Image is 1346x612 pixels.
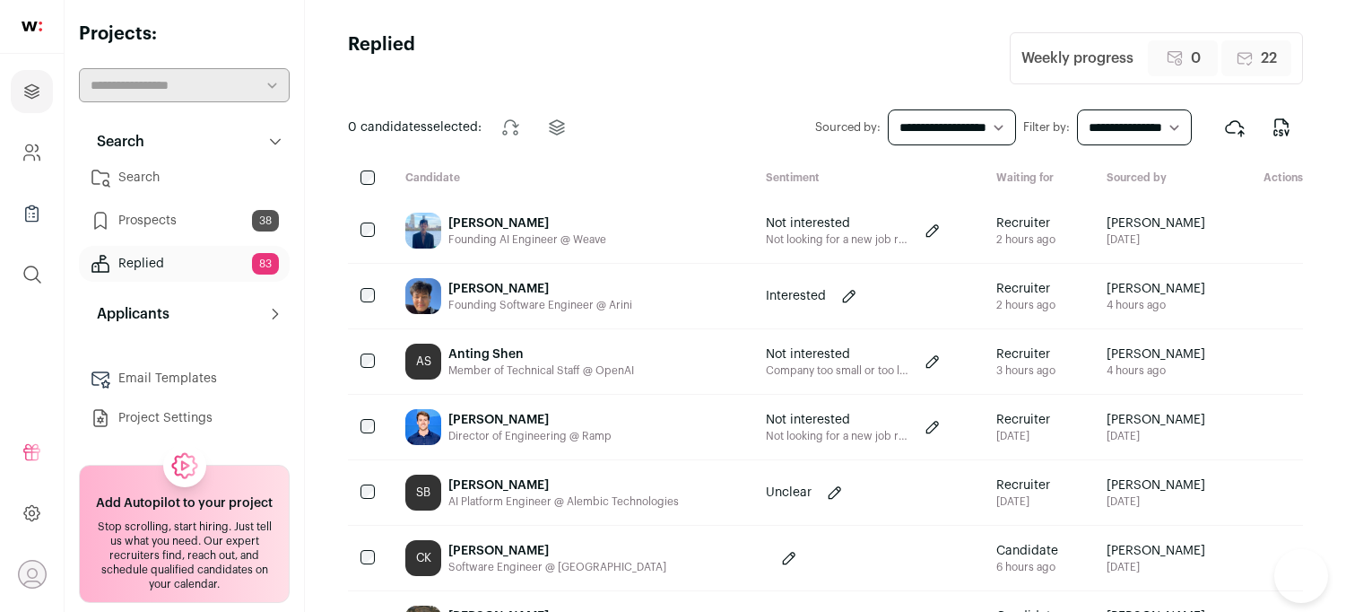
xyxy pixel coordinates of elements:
[1213,106,1256,149] button: Export to ATS
[252,253,279,275] span: 83
[79,400,290,436] a: Project Settings
[982,170,1092,188] div: Waiting for
[448,494,679,509] div: AI Platform Engineer @ Alembic Technologies
[996,494,1050,509] div: [DATE]
[996,363,1055,378] div: 3 hours ago
[79,124,290,160] button: Search
[1107,363,1205,378] span: 4 hours ago
[448,298,632,312] div: Founding Software Engineer @ Arini
[448,542,666,560] div: [PERSON_NAME]
[996,298,1055,312] div: 2 hours ago
[91,520,278,591] div: Stop scrolling, start hiring. Just tell us what you need. Our expert recruiters find, reach out, ...
[22,22,42,31] img: wellfound-shorthand-0d5821cbd27db2630d0214b213865d53afaa358527fdda9d0ea32b1df1b89c2c.svg
[79,465,290,603] a: Add Autopilot to your project Stop scrolling, start hiring. Just tell us what you need. Our exper...
[996,411,1050,429] span: Recruiter
[996,214,1055,232] span: Recruiter
[86,131,144,153] p: Search
[348,121,427,134] span: 0 candidates
[1107,411,1205,429] span: [PERSON_NAME]
[766,411,909,429] p: Not interested
[348,118,482,136] span: selected:
[766,287,826,305] p: Interested
[391,170,751,188] div: Candidate
[996,476,1050,494] span: Recruiter
[448,345,634,363] div: Anting Shen
[448,476,679,494] div: [PERSON_NAME]
[996,232,1055,247] div: 2 hours ago
[1107,280,1205,298] span: [PERSON_NAME]
[448,363,634,378] div: Member of Technical Staff @ OpenAI
[996,280,1055,298] span: Recruiter
[79,22,290,47] h2: Projects:
[405,278,441,314] img: 4c3ef598623ce51b16a045748e1c3753894bf264e5bcefa358bc94cd3bc4f62b
[11,131,53,174] a: Company and ATS Settings
[448,214,606,232] div: [PERSON_NAME]
[405,213,441,249] img: b61070cbd97ed4958a4141a6848767b07e3b61c6aff4786df7777554fbc79271
[79,296,290,332] button: Applicants
[405,475,441,511] div: SB
[79,246,290,282] a: Replied83
[766,363,909,378] p: Company too small or too large
[86,303,169,325] p: Applicants
[815,120,881,135] label: Sourced by:
[1107,298,1205,312] span: 4 hours ago
[448,560,666,574] div: Software Engineer @ [GEOGRAPHIC_DATA]
[996,560,1058,574] div: 6 hours ago
[766,345,909,363] p: Not interested
[1260,106,1303,149] button: Export to CSV
[11,70,53,113] a: Projects
[1107,542,1205,560] span: [PERSON_NAME]
[448,411,612,429] div: [PERSON_NAME]
[1191,48,1201,69] span: 0
[1107,494,1205,509] span: [DATE]
[405,344,441,380] div: AS
[1274,549,1328,603] iframe: Help Scout Beacon - Open
[448,429,612,443] div: Director of Engineering @ Ramp
[766,232,909,247] p: Not looking for a new job right now
[252,210,279,232] span: 38
[1021,48,1133,69] div: Weekly progress
[448,280,632,298] div: [PERSON_NAME]
[79,203,290,239] a: Prospects38
[1107,429,1205,443] span: [DATE]
[79,361,290,397] a: Email Templates
[1092,170,1239,188] div: Sourced by
[11,192,53,235] a: Company Lists
[996,345,1055,363] span: Recruiter
[405,409,441,445] img: 8aa479a26eb358d8853f234fd5d8837d53bdcb84e57b5622926ba576e64b891b.jpg
[1107,476,1205,494] span: [PERSON_NAME]
[348,32,415,84] h1: Replied
[1261,48,1277,69] span: 22
[766,484,812,502] p: Unclear
[96,494,273,512] h2: Add Autopilot to your project
[405,540,441,576] div: CK
[79,160,290,196] a: Search
[18,560,47,589] button: Open dropdown
[1107,214,1205,232] span: [PERSON_NAME]
[751,170,983,188] div: Sentiment
[766,429,909,443] p: Not looking for a new job right now
[1238,170,1303,188] div: Actions
[1107,560,1205,574] span: [DATE]
[996,429,1050,443] div: [DATE]
[1107,232,1205,247] span: [DATE]
[1107,345,1205,363] span: [PERSON_NAME]
[448,232,606,247] div: Founding AI Engineer @ Weave
[766,214,909,232] p: Not interested
[1023,120,1070,135] label: Filter by:
[996,542,1058,560] span: Candidate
